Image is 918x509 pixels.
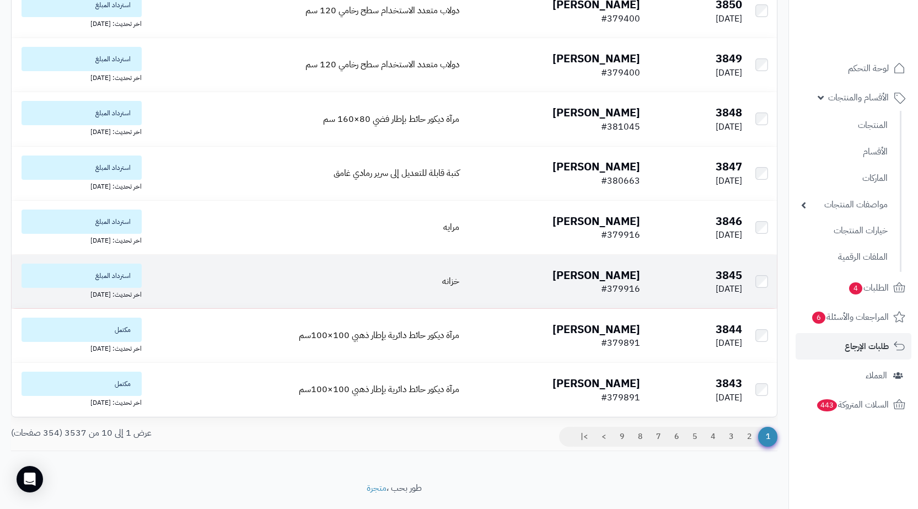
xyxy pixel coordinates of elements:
[305,58,459,71] a: دولاب متعدد الاستخدام سطح رخامي 120 سم
[613,427,631,447] a: 9
[299,329,459,342] a: مرآة ديكور حائط دائرية بإطار ذهبي 100×100سم
[552,158,640,175] b: [PERSON_NAME]
[796,275,911,301] a: الطلبات4
[716,375,742,392] b: 3843
[552,50,640,67] b: [PERSON_NAME]
[716,158,742,175] b: 3847
[716,120,742,133] span: [DATE]
[594,427,613,447] a: >
[716,50,742,67] b: 3849
[16,180,142,191] div: اخر تحديث: [DATE]
[443,221,459,234] a: مرايه
[716,391,742,404] span: [DATE]
[817,399,837,411] span: 443
[334,167,459,180] a: كنبة قابلة للتعديل إلى سرير رمادي غامق
[796,245,893,269] a: الملفات الرقمية
[849,282,862,294] span: 4
[848,61,889,76] span: لوحة التحكم
[16,125,142,137] div: اخر تحديث: [DATE]
[16,71,142,83] div: اخر تحديث: [DATE]
[16,342,142,353] div: اخر تحديث: [DATE]
[601,391,640,404] span: #379891
[716,282,742,296] span: [DATE]
[552,267,640,283] b: [PERSON_NAME]
[601,282,640,296] span: #379916
[631,427,649,447] a: 8
[716,267,742,283] b: 3845
[552,321,640,337] b: [PERSON_NAME]
[16,234,142,245] div: اخر تحديث: [DATE]
[685,427,704,447] a: 5
[22,101,142,125] span: استرداد المبلغ
[649,427,668,447] a: 7
[601,12,640,25] span: #379400
[716,174,742,187] span: [DATE]
[601,336,640,350] span: #379891
[601,228,640,242] span: #379916
[22,210,142,234] span: استرداد المبلغ
[601,66,640,79] span: #379400
[796,114,893,137] a: المنتجات
[552,375,640,392] b: [PERSON_NAME]
[22,372,142,396] span: مكتمل
[442,275,459,288] a: خزانه
[828,90,889,105] span: الأقسام والمنتجات
[716,66,742,79] span: [DATE]
[848,280,889,296] span: الطلبات
[305,4,459,17] a: دولاب متعدد الاستخدام سطح رخامي 120 سم
[16,288,142,299] div: اخر تحديث: [DATE]
[716,336,742,350] span: [DATE]
[843,29,908,52] img: logo-2.png
[796,219,893,243] a: خيارات المنتجات
[299,383,459,396] a: مرآة ديكور حائط دائرية بإطار ذهبي 100×100سم
[704,427,722,447] a: 4
[22,264,142,288] span: استرداد المبلغ
[601,174,640,187] span: #380663
[740,427,759,447] a: 2
[573,427,595,447] a: >|
[3,427,394,440] div: عرض 1 إلى 10 من 3537 (354 صفحات)
[16,17,142,29] div: اخر تحديث: [DATE]
[796,55,911,82] a: لوحة التحكم
[601,120,640,133] span: #381045
[667,427,686,447] a: 6
[796,193,893,217] a: مواصفات المنتجات
[716,321,742,337] b: 3844
[796,392,911,418] a: السلات المتروكة443
[812,312,825,324] span: 6
[323,112,459,126] a: مرآة ديكور حائط بإطار فضي 80×160 سم
[758,427,777,447] span: 1
[367,481,386,495] a: متجرة
[811,309,889,325] span: المراجعات والأسئلة
[796,362,911,389] a: العملاء
[716,12,742,25] span: [DATE]
[22,318,142,342] span: مكتمل
[17,466,43,492] div: Open Intercom Messenger
[845,339,889,354] span: طلبات الإرجاع
[16,396,142,408] div: اخر تحديث: [DATE]
[716,228,742,242] span: [DATE]
[796,167,893,190] a: الماركات
[716,104,742,121] b: 3848
[816,397,889,412] span: السلات المتروكة
[552,213,640,229] b: [PERSON_NAME]
[796,140,893,164] a: الأقسام
[552,104,640,121] b: [PERSON_NAME]
[22,47,142,71] span: استرداد المبلغ
[796,333,911,360] a: طلبات الإرجاع
[22,156,142,180] span: استرداد المبلغ
[796,304,911,330] a: المراجعات والأسئلة6
[716,213,742,229] b: 3846
[866,368,887,383] span: العملاء
[722,427,740,447] a: 3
